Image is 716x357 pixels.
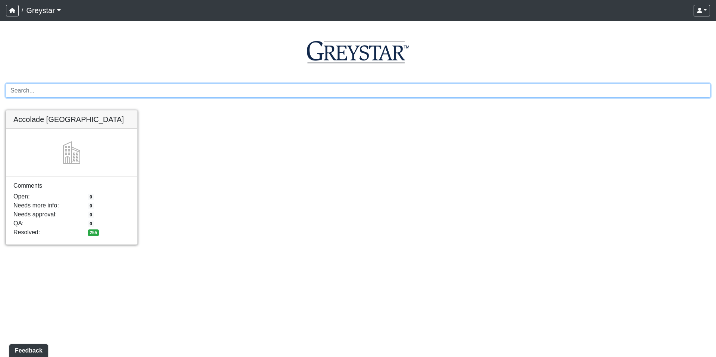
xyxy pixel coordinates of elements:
span: / [19,3,26,18]
a: Greystar [26,3,61,18]
iframe: Ybug feedback widget [6,342,50,357]
img: logo [6,41,710,63]
input: Search [6,84,710,98]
